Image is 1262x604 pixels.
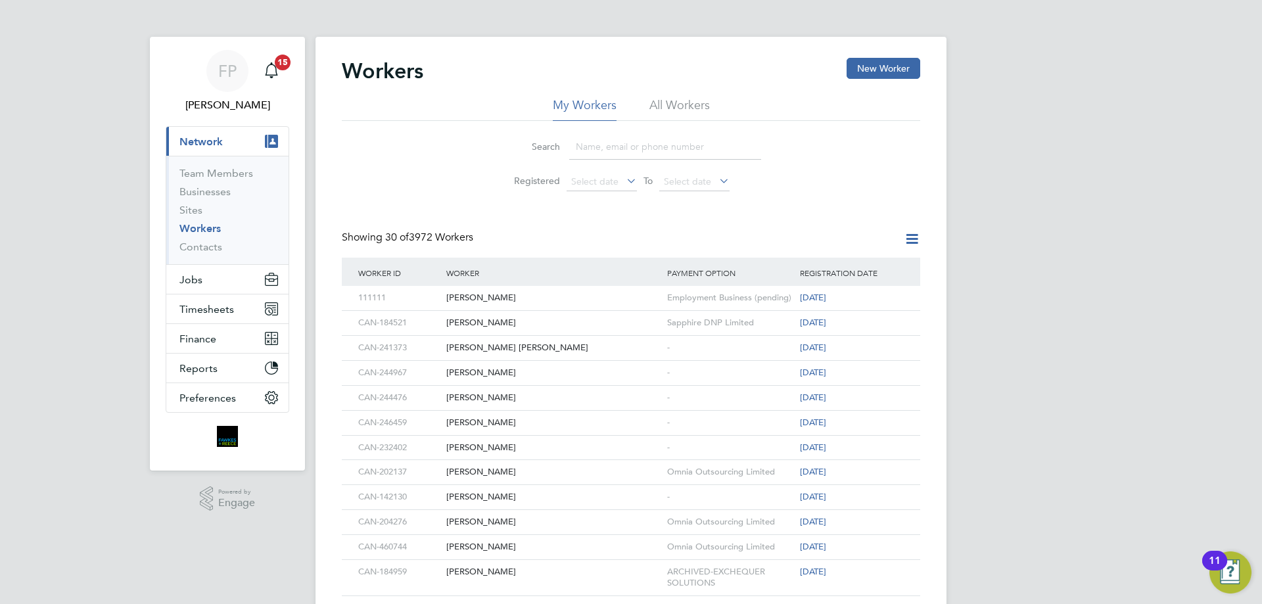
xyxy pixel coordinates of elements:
[355,535,443,559] div: CAN-460744
[200,486,256,511] a: Powered byEngage
[501,175,560,187] label: Registered
[355,258,443,288] div: Worker ID
[664,436,797,460] div: -
[179,303,234,315] span: Timesheets
[179,392,236,404] span: Preferences
[664,386,797,410] div: -
[355,560,443,584] div: CAN-184959
[355,485,443,509] div: CAN-142130
[664,258,797,288] div: Payment Option
[443,510,664,534] div: [PERSON_NAME]
[355,410,907,421] a: CAN-246459[PERSON_NAME]-[DATE]
[355,336,443,360] div: CAN-241373
[443,485,664,509] div: [PERSON_NAME]
[443,386,664,410] div: [PERSON_NAME]
[166,50,289,113] a: FP[PERSON_NAME]
[166,354,289,383] button: Reports
[355,335,907,346] a: CAN-241373[PERSON_NAME] [PERSON_NAME]-[DATE]
[800,466,826,477] span: [DATE]
[664,510,797,534] div: Omnia Outsourcing Limited
[355,460,443,484] div: CAN-202137
[664,460,797,484] div: Omnia Outsourcing Limited
[664,286,797,310] div: Employment Business (pending)
[800,342,826,353] span: [DATE]
[797,258,907,288] div: Registration Date
[355,386,443,410] div: CAN-244476
[179,333,216,345] span: Finance
[800,392,826,403] span: [DATE]
[218,498,255,509] span: Engage
[355,436,443,460] div: CAN-232402
[355,311,443,335] div: CAN-184521
[179,273,202,286] span: Jobs
[166,426,289,447] a: Go to home page
[218,62,237,80] span: FP
[342,58,423,84] h2: Workers
[355,459,907,471] a: CAN-202137[PERSON_NAME]Omnia Outsourcing Limited[DATE]
[166,265,289,294] button: Jobs
[664,336,797,360] div: -
[355,510,443,534] div: CAN-204276
[443,361,664,385] div: [PERSON_NAME]
[571,175,619,187] span: Select date
[664,311,797,335] div: Sapphire DNP Limited
[355,484,907,496] a: CAN-142130[PERSON_NAME]-[DATE]
[443,336,664,360] div: [PERSON_NAME] [PERSON_NAME]
[258,50,285,92] a: 15
[355,286,443,310] div: 111111
[800,491,826,502] span: [DATE]
[218,486,255,498] span: Powered by
[166,324,289,353] button: Finance
[1209,561,1221,578] div: 11
[800,541,826,552] span: [DATE]
[342,231,476,244] div: Showing
[443,258,664,288] div: Worker
[800,442,826,453] span: [DATE]
[355,360,907,371] a: CAN-244967[PERSON_NAME]-[DATE]
[800,417,826,428] span: [DATE]
[217,426,238,447] img: bromak-logo-retina.png
[800,317,826,328] span: [DATE]
[664,485,797,509] div: -
[150,37,305,471] nav: Main navigation
[179,135,223,148] span: Network
[443,535,664,559] div: [PERSON_NAME]
[166,97,289,113] span: Faye Plunger
[179,241,222,253] a: Contacts
[355,385,907,396] a: CAN-244476[PERSON_NAME]-[DATE]
[443,560,664,584] div: [PERSON_NAME]
[800,367,826,378] span: [DATE]
[179,222,221,235] a: Workers
[179,362,218,375] span: Reports
[355,435,907,446] a: CAN-232402[PERSON_NAME]-[DATE]
[664,411,797,435] div: -
[664,175,711,187] span: Select date
[664,560,797,595] div: ARCHIVED-EXCHEQUER SOLUTIONS
[1209,551,1251,593] button: Open Resource Center, 11 new notifications
[443,460,664,484] div: [PERSON_NAME]
[355,509,907,521] a: CAN-204276[PERSON_NAME]Omnia Outsourcing Limited[DATE]
[275,55,291,70] span: 15
[501,141,560,152] label: Search
[166,294,289,323] button: Timesheets
[443,286,664,310] div: [PERSON_NAME]
[355,361,443,385] div: CAN-244967
[664,361,797,385] div: -
[569,134,761,160] input: Name, email or phone number
[355,285,907,296] a: 111111[PERSON_NAME]Employment Business (pending)[DATE]
[443,311,664,335] div: [PERSON_NAME]
[355,411,443,435] div: CAN-246459
[385,231,473,244] span: 3972 Workers
[800,292,826,303] span: [DATE]
[800,516,826,527] span: [DATE]
[179,167,253,179] a: Team Members
[166,156,289,264] div: Network
[385,231,409,244] span: 30 of
[847,58,920,79] button: New Worker
[355,559,907,570] a: CAN-184959[PERSON_NAME]ARCHIVED-EXCHEQUER SOLUTIONS[DATE]
[553,97,617,121] li: My Workers
[800,566,826,577] span: [DATE]
[179,185,231,198] a: Businesses
[640,172,657,189] span: To
[443,436,664,460] div: [PERSON_NAME]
